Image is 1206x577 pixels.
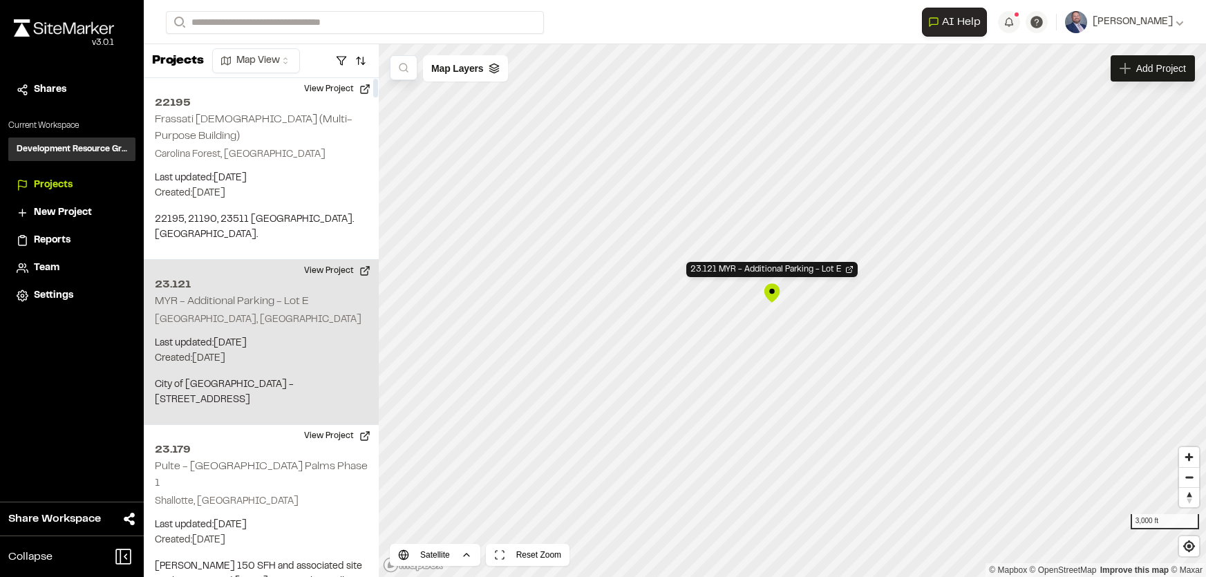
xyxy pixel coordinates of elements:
[155,377,368,408] p: City of [GEOGRAPHIC_DATA] - [STREET_ADDRESS]
[34,205,92,220] span: New Project
[17,178,127,193] a: Projects
[34,233,70,248] span: Reports
[34,288,73,303] span: Settings
[17,261,127,276] a: Team
[14,19,114,37] img: rebrand.png
[1136,62,1186,75] span: Add Project
[296,425,379,447] button: View Project
[1030,565,1097,575] a: OpenStreetMap
[1093,15,1173,30] span: [PERSON_NAME]
[155,186,368,201] p: Created: [DATE]
[17,82,127,97] a: Shares
[1100,565,1169,575] a: Map feedback
[17,233,127,248] a: Reports
[1179,487,1199,507] button: Reset bearing to north
[486,544,569,566] button: Reset Zoom
[155,312,368,328] p: [GEOGRAPHIC_DATA], [GEOGRAPHIC_DATA]
[155,115,352,141] h2: Frassati [DEMOGRAPHIC_DATA] (Multi-Purpose Building)
[1131,514,1199,529] div: 3,000 ft
[155,351,368,366] p: Created: [DATE]
[8,549,53,565] span: Collapse
[431,61,483,76] span: Map Layers
[155,171,368,186] p: Last updated: [DATE]
[8,511,101,527] span: Share Workspace
[1179,447,1199,467] button: Zoom in
[155,336,368,351] p: Last updated: [DATE]
[155,296,309,306] h2: MYR - Additional Parking - Lot E
[155,276,368,293] h2: 23.121
[155,533,368,548] p: Created: [DATE]
[296,260,379,282] button: View Project
[1171,565,1203,575] a: Maxar
[1065,11,1087,33] img: User
[155,147,368,162] p: Carolina Forest, [GEOGRAPHIC_DATA]
[922,8,987,37] button: Open AI Assistant
[155,95,368,111] h2: 22195
[1179,467,1199,487] button: Zoom out
[922,8,992,37] div: Open AI Assistant
[296,78,379,100] button: View Project
[17,143,127,155] h3: Development Resource Group
[390,544,480,566] button: Satellite
[383,557,444,573] a: Mapbox logo
[155,494,368,509] p: Shallotte, [GEOGRAPHIC_DATA]
[762,283,782,303] div: Map marker
[34,178,73,193] span: Projects
[1179,488,1199,507] span: Reset bearing to north
[942,14,981,30] span: AI Help
[1179,536,1199,556] button: Find my location
[686,262,858,277] div: Open Project
[989,565,1027,575] a: Mapbox
[152,52,204,70] p: Projects
[155,442,368,458] h2: 23.179
[14,37,114,49] div: Oh geez...please don't...
[17,288,127,303] a: Settings
[1179,468,1199,487] span: Zoom out
[155,212,368,243] p: 22195, 21190, 23511 [GEOGRAPHIC_DATA]. [GEOGRAPHIC_DATA].
[155,518,368,533] p: Last updated: [DATE]
[166,11,191,34] button: Search
[34,82,66,97] span: Shares
[1065,11,1184,33] button: [PERSON_NAME]
[17,205,127,220] a: New Project
[8,120,135,132] p: Current Workspace
[34,261,59,276] span: Team
[155,462,368,488] h2: Pulte - [GEOGRAPHIC_DATA] Palms Phase 1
